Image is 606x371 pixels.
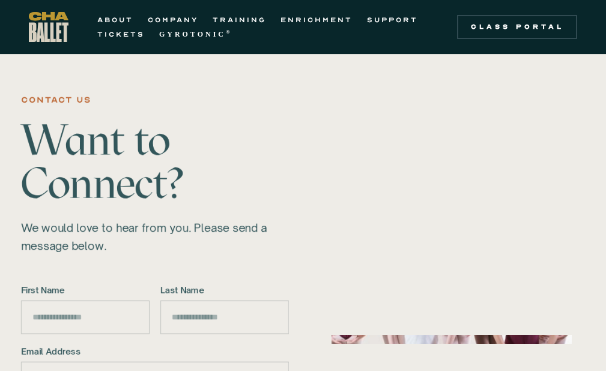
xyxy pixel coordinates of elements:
[367,13,418,27] a: SUPPORT
[159,30,226,38] strong: GYROTONIC
[21,345,289,358] label: Email Address
[464,22,570,32] div: Class Portal
[21,283,150,297] label: First Name
[97,13,133,27] a: ABOUT
[21,219,289,255] div: We would love to hear from you. Please send a message below.
[97,27,145,41] a: TICKETS
[29,12,68,42] a: home
[21,92,91,107] div: contact us
[457,15,577,39] a: Class Portal
[226,29,232,35] sup: ®
[21,118,289,204] h1: Want to Connect?
[160,283,289,297] label: Last Name
[213,13,266,27] a: TRAINING
[148,13,198,27] a: COMPANY
[159,27,232,41] a: GYROTONIC®
[280,13,353,27] a: ENRICHMENT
